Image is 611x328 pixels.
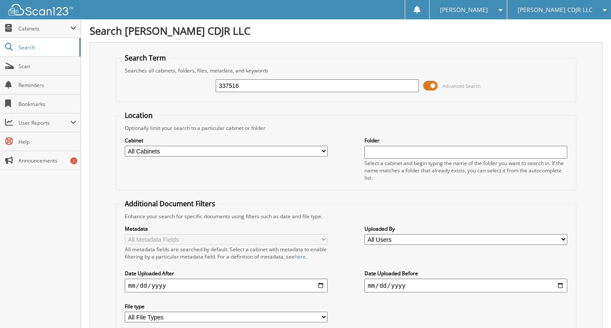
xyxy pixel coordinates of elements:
span: Search [18,44,75,51]
a: here [295,253,306,260]
span: [PERSON_NAME] CDJR LLC [518,7,593,12]
div: Enhance your search for specific documents using filters such as date and file type. [120,213,572,220]
div: Searches all cabinets, folders, files, metadata, and keywords [120,67,572,74]
input: start [125,279,328,292]
span: [PERSON_NAME] [440,7,488,12]
span: Scan [18,63,76,70]
div: Optionally limit your search to a particular cabinet or folder [120,124,572,132]
h1: Search [PERSON_NAME] CDJR LLC [90,24,602,38]
legend: Search Term [120,53,170,63]
label: Date Uploaded Before [364,270,568,277]
input: end [364,279,568,292]
div: All metadata fields are searched by default. Select a cabinet with metadata to enable filtering b... [125,246,328,260]
span: Announcements [18,157,76,164]
label: Date Uploaded After [125,270,328,277]
label: File type [125,303,328,310]
img: scan123-logo-white.svg [9,4,73,15]
span: Help [18,138,76,145]
label: Metadata [125,225,328,232]
label: Folder [364,137,568,144]
span: Reminders [18,81,76,89]
div: 1 [70,157,77,164]
label: Cabinet [125,137,328,144]
span: User Reports [18,119,70,126]
span: Bookmarks [18,100,76,108]
span: Cabinets [18,25,70,32]
legend: Additional Document Filters [120,199,220,208]
div: Select a cabinet and begin typing the name of the folder you want to search in. If the name match... [364,159,568,181]
label: Uploaded By [364,225,568,232]
legend: Location [120,111,157,120]
span: Advanced Search [442,83,481,89]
